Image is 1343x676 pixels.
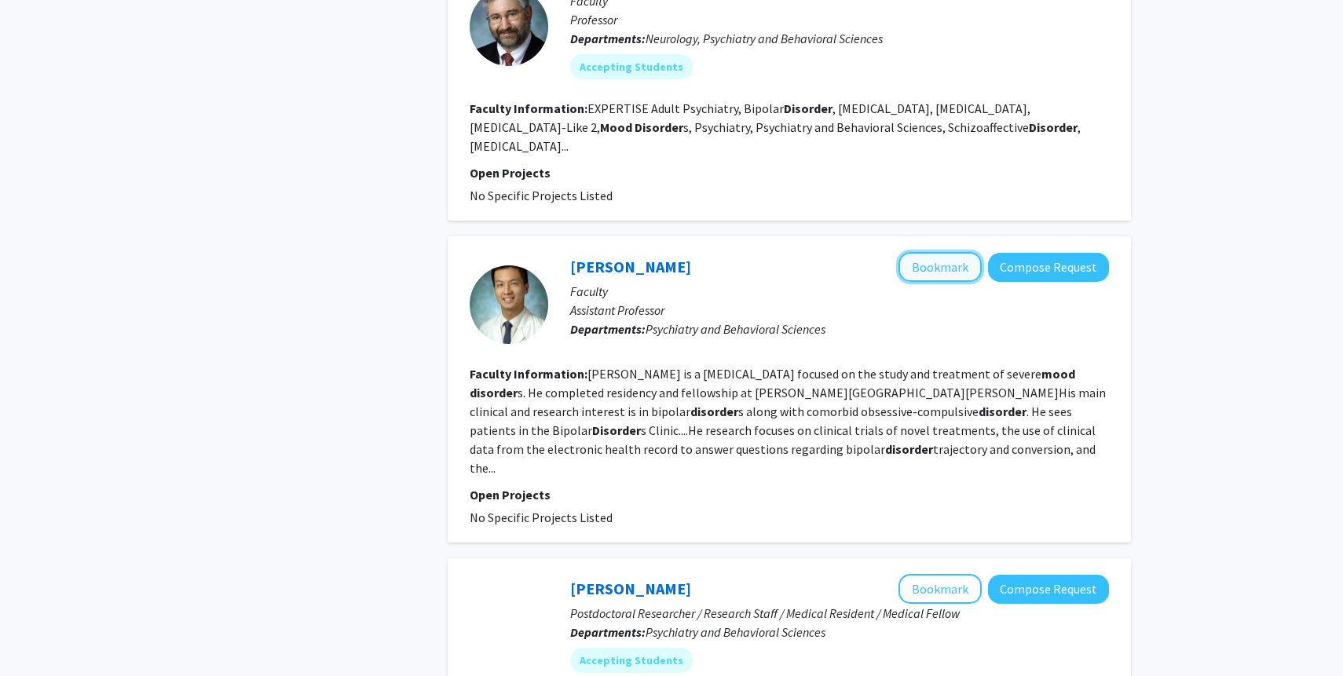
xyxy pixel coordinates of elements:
[570,624,646,640] b: Departments:
[784,100,833,116] b: Disorder
[570,301,1109,320] p: Assistant Professor
[988,575,1109,604] button: Compose Request to Praachi Tiwari
[646,624,825,640] span: Psychiatry and Behavioral Sciences
[690,404,738,419] b: disorder
[885,441,933,457] b: disorder
[470,188,613,203] span: No Specific Projects Listed
[470,385,518,400] b: disorder
[1041,366,1075,382] b: mood
[646,31,883,46] span: Neurology, Psychiatry and Behavioral Sciences
[470,366,587,382] b: Faculty Information:
[570,10,1109,29] p: Professor
[898,574,982,604] button: Add Praachi Tiwari to Bookmarks
[979,404,1026,419] b: disorder
[570,31,646,46] b: Departments:
[592,422,641,438] b: Disorder
[988,253,1109,282] button: Compose Request to Kevin Li
[470,100,587,116] b: Faculty Information:
[570,54,693,79] mat-chip: Accepting Students
[898,252,982,282] button: Add Kevin Li to Bookmarks
[646,321,825,337] span: Psychiatry and Behavioral Sciences
[470,366,1106,476] fg-read-more: [PERSON_NAME] is a [MEDICAL_DATA] focused on the study and treatment of severe s. He completed re...
[570,579,691,598] a: [PERSON_NAME]
[570,604,1109,623] p: Postdoctoral Researcher / Research Staff / Medical Resident / Medical Fellow
[635,119,683,135] b: Disorder
[1029,119,1078,135] b: Disorder
[12,605,67,664] iframe: Chat
[470,163,1109,182] p: Open Projects
[570,321,646,337] b: Departments:
[470,485,1109,504] p: Open Projects
[570,648,693,673] mat-chip: Accepting Students
[570,257,691,276] a: [PERSON_NAME]
[570,282,1109,301] p: Faculty
[600,119,632,135] b: Mood
[470,100,1081,154] fg-read-more: EXPERTISE Adult Psychiatry, Bipolar , [MEDICAL_DATA], [MEDICAL_DATA], [MEDICAL_DATA]-Like 2, s, P...
[470,510,613,525] span: No Specific Projects Listed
